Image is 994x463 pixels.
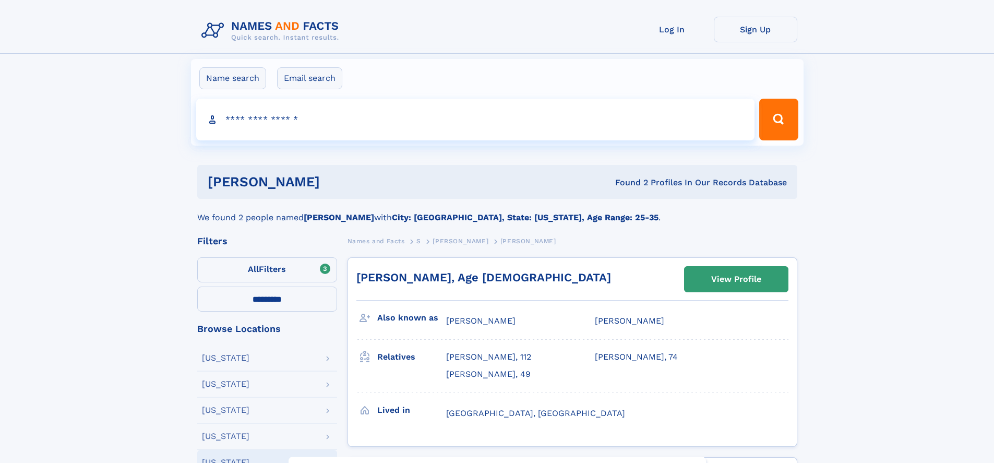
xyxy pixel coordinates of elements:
div: [US_STATE] [202,380,249,388]
b: [PERSON_NAME] [304,212,374,222]
span: [PERSON_NAME] [500,238,556,245]
a: [PERSON_NAME] [433,234,488,247]
a: Log In [630,17,714,42]
span: [PERSON_NAME] [595,316,664,326]
h1: [PERSON_NAME] [208,175,468,188]
a: Sign Up [714,17,797,42]
div: [US_STATE] [202,432,249,441]
span: All [248,264,259,274]
div: Browse Locations [197,324,337,334]
a: [PERSON_NAME], 112 [446,351,531,363]
label: Name search [199,67,266,89]
div: View Profile [711,267,761,291]
input: search input [196,99,755,140]
img: Logo Names and Facts [197,17,348,45]
h3: Also known as [377,309,446,327]
span: [GEOGRAPHIC_DATA], [GEOGRAPHIC_DATA] [446,408,625,418]
a: S [416,234,421,247]
label: Email search [277,67,342,89]
h3: Relatives [377,348,446,366]
span: [PERSON_NAME] [433,238,488,245]
div: Found 2 Profiles In Our Records Database [468,177,787,188]
a: [PERSON_NAME], 49 [446,369,531,380]
b: City: [GEOGRAPHIC_DATA], State: [US_STATE], Age Range: 25-35 [392,212,658,222]
a: Names and Facts [348,234,405,247]
span: [PERSON_NAME] [446,316,516,326]
span: S [416,238,421,245]
a: View Profile [685,267,788,292]
h3: Lived in [377,401,446,419]
div: [US_STATE] [202,406,249,414]
button: Search Button [759,99,798,140]
a: [PERSON_NAME], 74 [595,351,678,363]
a: [PERSON_NAME], Age [DEMOGRAPHIC_DATA] [356,271,611,284]
div: Filters [197,236,337,246]
div: We found 2 people named with . [197,199,797,224]
div: [US_STATE] [202,354,249,362]
label: Filters [197,257,337,282]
